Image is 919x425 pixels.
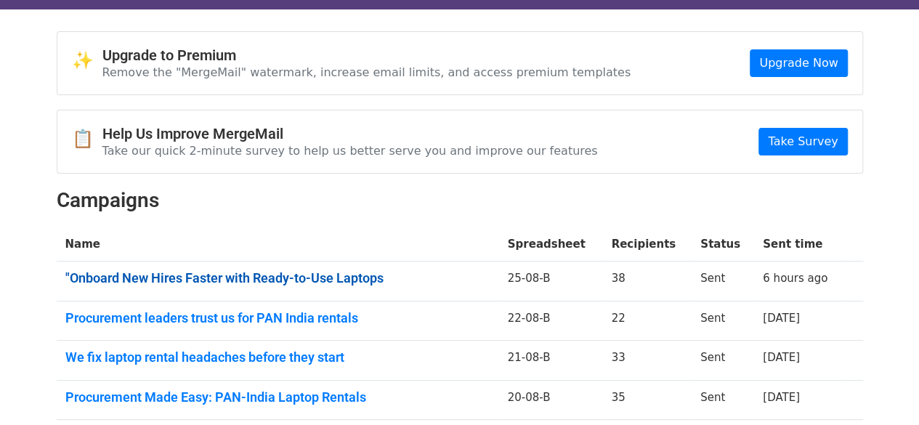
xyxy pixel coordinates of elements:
[692,227,754,262] th: Status
[57,188,863,213] h2: Campaigns
[499,341,603,381] td: 21-08-B
[65,310,490,326] a: Procurement leaders trust us for PAN India rentals
[692,262,754,301] td: Sent
[72,129,102,150] span: 📋
[692,380,754,420] td: Sent
[692,341,754,381] td: Sent
[602,262,692,301] td: 38
[763,272,827,285] a: 6 hours ago
[499,380,603,420] td: 20-08-B
[846,355,919,425] iframe: Chat Widget
[499,262,603,301] td: 25-08-B
[57,227,499,262] th: Name
[750,49,847,77] a: Upgrade Now
[65,270,490,286] a: "Onboard New Hires Faster with Ready-to-Use Laptops
[602,341,692,381] td: 33
[72,50,102,71] span: ✨
[602,380,692,420] td: 35
[102,46,631,64] h4: Upgrade to Premium
[754,227,843,262] th: Sent time
[65,389,490,405] a: Procurement Made Easy: PAN-India Laptop Rentals
[499,301,603,341] td: 22-08-B
[102,125,598,142] h4: Help Us Improve MergeMail
[102,65,631,80] p: Remove the "MergeMail" watermark, increase email limits, and access premium templates
[102,143,598,158] p: Take our quick 2-minute survey to help us better serve you and improve our features
[602,227,692,262] th: Recipients
[763,391,800,404] a: [DATE]
[763,312,800,325] a: [DATE]
[65,349,490,365] a: We fix laptop rental headaches before they start
[763,351,800,364] a: [DATE]
[758,128,847,155] a: Take Survey
[692,301,754,341] td: Sent
[602,301,692,341] td: 22
[499,227,603,262] th: Spreadsheet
